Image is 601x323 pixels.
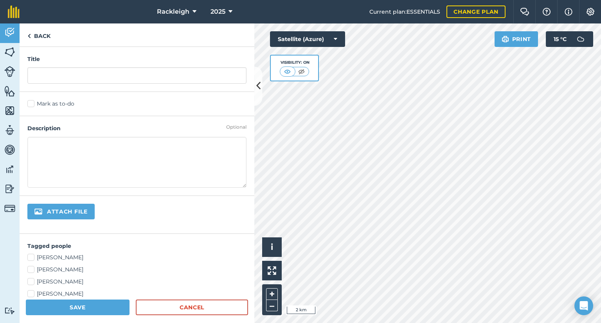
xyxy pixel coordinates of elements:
[27,253,247,262] label: [PERSON_NAME]
[262,237,282,257] button: i
[136,300,248,315] a: Cancel
[211,7,225,16] span: 2025
[4,307,15,314] img: svg+xml;base64,PD94bWwgdmVyc2lvbj0iMS4wIiBlbmNvZGluZz0idXRmLTgiPz4KPCEtLSBHZW5lcmF0b3I6IEFkb2JlIE...
[27,31,31,41] img: svg+xml;base64,PHN2ZyB4bWxucz0iaHR0cDovL3d3dy53My5vcmcvMjAwMC9zdmciIHdpZHRoPSI5IiBoZWlnaHQ9IjI0Ii...
[546,31,593,47] button: 15 °C
[4,85,15,97] img: svg+xml;base64,PHN2ZyB4bWxucz0iaHR0cDovL3d3dy53My5vcmcvMjAwMC9zdmciIHdpZHRoPSI1NiIgaGVpZ2h0PSI2MC...
[297,68,306,75] img: svg+xml;base64,PHN2ZyB4bWxucz0iaHR0cDovL3d3dy53My5vcmcvMjAwMC9zdmciIHdpZHRoPSI1MCIgaGVpZ2h0PSI0MC...
[502,34,509,44] img: svg+xml;base64,PHN2ZyB4bWxucz0iaHR0cDovL3d3dy53My5vcmcvMjAwMC9zdmciIHdpZHRoPSIxOSIgaGVpZ2h0PSIyNC...
[565,7,572,16] img: svg+xml;base64,PHN2ZyB4bWxucz0iaHR0cDovL3d3dy53My5vcmcvMjAwMC9zdmciIHdpZHRoPSIxNyIgaGVpZ2h0PSIxNy...
[542,8,551,16] img: A question mark icon
[27,266,247,274] label: [PERSON_NAME]
[520,8,529,16] img: Two speech bubbles overlapping with the left bubble in the forefront
[4,144,15,156] img: svg+xml;base64,PD94bWwgdmVyc2lvbj0iMS4wIiBlbmNvZGluZz0idXRmLTgiPz4KPCEtLSBHZW5lcmF0b3I6IEFkb2JlIE...
[4,183,15,195] img: svg+xml;base64,PD94bWwgdmVyc2lvbj0iMS4wIiBlbmNvZGluZz0idXRmLTgiPz4KPCEtLSBHZW5lcmF0b3I6IEFkb2JlIE...
[283,68,292,75] img: svg+xml;base64,PHN2ZyB4bWxucz0iaHR0cDovL3d3dy53My5vcmcvMjAwMC9zdmciIHdpZHRoPSI1MCIgaGVpZ2h0PSI0MC...
[27,124,247,133] h4: Description
[280,59,309,66] div: Visibility: On
[27,278,247,286] label: [PERSON_NAME]
[4,66,15,77] img: svg+xml;base64,PD94bWwgdmVyc2lvbj0iMS4wIiBlbmNvZGluZz0idXRmLTgiPz4KPCEtLSBHZW5lcmF0b3I6IEFkb2JlIE...
[4,124,15,136] img: svg+xml;base64,PD94bWwgdmVyc2lvbj0iMS4wIiBlbmNvZGluZz0idXRmLTgiPz4KPCEtLSBHZW5lcmF0b3I6IEFkb2JlIE...
[270,31,345,47] button: Satellite (Azure)
[369,7,440,16] span: Current plan : ESSENTIALS
[495,31,538,47] button: Print
[586,8,595,16] img: A cog icon
[268,266,276,275] img: Four arrows, one pointing top left, one top right, one bottom right and the last bottom left
[27,55,247,63] h4: Title
[4,163,15,175] img: svg+xml;base64,PD94bWwgdmVyc2lvbj0iMS4wIiBlbmNvZGluZz0idXRmLTgiPz4KPCEtLSBHZW5lcmF0b3I6IEFkb2JlIE...
[266,300,278,311] button: –
[4,27,15,38] img: svg+xml;base64,PD94bWwgdmVyc2lvbj0iMS4wIiBlbmNvZGluZz0idXRmLTgiPz4KPCEtLSBHZW5lcmF0b3I6IEFkb2JlIE...
[226,124,247,130] div: Optional
[266,288,278,300] button: +
[574,296,593,315] div: Open Intercom Messenger
[573,31,588,47] img: svg+xml;base64,PD94bWwgdmVyc2lvbj0iMS4wIiBlbmNvZGluZz0idXRmLTgiPz4KPCEtLSBHZW5lcmF0b3I6IEFkb2JlIE...
[4,203,15,214] img: svg+xml;base64,PD94bWwgdmVyc2lvbj0iMS4wIiBlbmNvZGluZz0idXRmLTgiPz4KPCEtLSBHZW5lcmF0b3I6IEFkb2JlIE...
[27,290,247,298] label: [PERSON_NAME]
[26,300,130,315] button: Save
[27,100,247,108] label: Mark as to-do
[157,7,189,16] span: Rackleigh
[8,5,20,18] img: fieldmargin Logo
[20,23,58,47] a: Back
[4,105,15,117] img: svg+xml;base64,PHN2ZyB4bWxucz0iaHR0cDovL3d3dy53My5vcmcvMjAwMC9zdmciIHdpZHRoPSI1NiIgaGVpZ2h0PSI2MC...
[27,242,247,250] h4: Tagged people
[554,31,567,47] span: 15 ° C
[271,242,273,252] span: i
[4,46,15,58] img: svg+xml;base64,PHN2ZyB4bWxucz0iaHR0cDovL3d3dy53My5vcmcvMjAwMC9zdmciIHdpZHRoPSI1NiIgaGVpZ2h0PSI2MC...
[446,5,506,18] a: Change plan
